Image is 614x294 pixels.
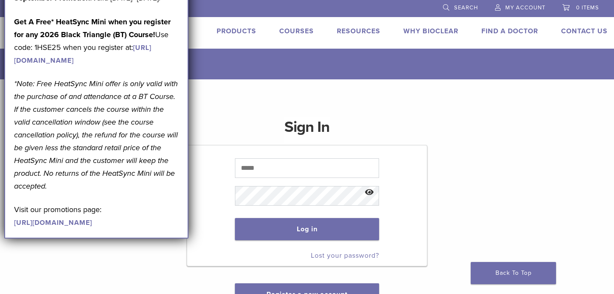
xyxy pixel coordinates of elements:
[360,182,379,204] button: Show password
[284,117,330,144] h1: Sign In
[505,4,545,11] span: My Account
[471,262,556,284] a: Back To Top
[217,27,256,35] a: Products
[454,4,478,11] span: Search
[279,27,314,35] a: Courses
[27,49,608,79] h1: My Account
[14,203,179,229] p: Visit our promotions page:
[481,27,538,35] a: Find A Doctor
[561,27,608,35] a: Contact Us
[14,218,92,227] a: [URL][DOMAIN_NAME]
[14,17,171,39] strong: Get A Free* HeatSync Mini when you register for any 2026 Black Triangle (BT) Course!
[576,4,599,11] span: 0 items
[403,27,458,35] a: Why Bioclear
[14,15,179,66] p: Use code: 1HSE25 when you register at:
[235,218,379,240] button: Log in
[14,79,178,191] em: *Note: Free HeatSync Mini offer is only valid with the purchase of and attendance at a BT Course....
[337,27,380,35] a: Resources
[311,251,379,260] a: Lost your password?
